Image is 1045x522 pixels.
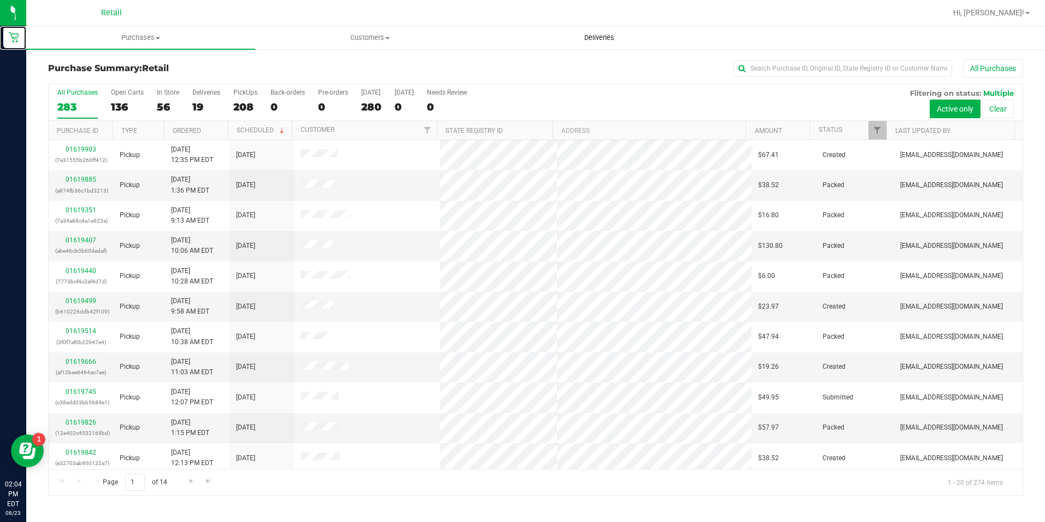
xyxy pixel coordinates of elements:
[900,422,1003,433] span: [EMAIL_ADDRESS][DOMAIN_NAME]
[120,422,140,433] span: Pickup
[236,362,255,372] span: [DATE]
[142,63,169,73] span: Retail
[55,458,107,468] p: (e32703ab900122a7)
[120,150,140,160] span: Pickup
[900,271,1003,281] span: [EMAIL_ADDRESS][DOMAIN_NAME]
[758,422,779,433] span: $57.97
[255,26,484,49] a: Customers
[55,397,107,408] p: (c38edd03bb5684e1)
[256,33,484,43] span: Customers
[157,101,179,113] div: 56
[823,332,844,342] span: Packed
[900,392,1003,403] span: [EMAIL_ADDRESS][DOMAIN_NAME]
[171,235,213,256] span: [DATE] 10:06 AM EDT
[66,206,96,214] a: 01619351
[758,210,779,221] span: $16.80
[900,332,1003,342] span: [EMAIL_ADDRESS][DOMAIN_NAME]
[55,428,107,438] p: (12e402c4532169bd)
[66,236,96,244] a: 01619407
[66,146,96,153] a: 01619903
[823,392,853,403] span: Submitted
[66,267,96,275] a: 01619440
[171,448,213,468] span: [DATE] 12:13 PM EDT
[233,89,257,96] div: PickUps
[823,180,844,190] span: Packed
[900,301,1003,312] span: [EMAIL_ADDRESS][DOMAIN_NAME]
[395,89,414,96] div: [DATE]
[236,422,255,433] span: [DATE]
[823,422,844,433] span: Packed
[900,453,1003,463] span: [EMAIL_ADDRESS][DOMAIN_NAME]
[758,453,779,463] span: $38.52
[120,301,140,312] span: Pickup
[236,392,255,403] span: [DATE]
[171,387,213,408] span: [DATE] 12:07 PM EDT
[93,474,176,491] span: Page of 14
[192,101,220,113] div: 19
[66,419,96,426] a: 01619826
[120,271,140,281] span: Pickup
[755,127,782,135] a: Amount
[120,210,140,221] span: Pickup
[26,26,255,49] a: Purchases
[823,301,846,312] span: Created
[419,121,437,140] a: Filter
[233,101,257,113] div: 208
[900,362,1003,372] span: [EMAIL_ADDRESS][DOMAIN_NAME]
[173,127,201,135] a: Ordered
[5,509,21,517] p: 08/23
[32,433,45,446] iframe: Resource center unread badge
[66,297,96,305] a: 01619499
[318,101,348,113] div: 0
[120,241,140,251] span: Pickup
[823,362,846,372] span: Created
[171,326,213,347] span: [DATE] 10:38 AM EDT
[301,126,334,134] a: Customer
[982,100,1014,118] button: Clear
[120,180,140,190] span: Pickup
[236,301,255,312] span: [DATE]
[553,121,745,140] th: Address
[271,101,305,113] div: 0
[55,246,107,256] p: (abe46cb0b60dedaf)
[48,63,373,73] h3: Purchase Summary:
[171,357,213,378] span: [DATE] 11:03 AM EDT
[26,33,255,43] span: Purchases
[157,89,179,96] div: In Store
[823,453,846,463] span: Created
[236,210,255,221] span: [DATE]
[120,392,140,403] span: Pickup
[11,434,44,467] iframe: Resource center
[192,89,220,96] div: Deliveries
[900,210,1003,221] span: [EMAIL_ADDRESS][DOMAIN_NAME]
[758,180,779,190] span: $38.52
[120,332,140,342] span: Pickup
[953,8,1024,17] span: Hi, [PERSON_NAME]!
[55,306,107,317] p: (b610226ddb42f109)
[55,155,107,165] p: (7e31555b260ff412)
[125,474,145,491] input: 1
[120,362,140,372] span: Pickup
[8,32,19,43] inline-svg: Retail
[758,301,779,312] span: $23.97
[171,417,209,438] span: [DATE] 1:15 PM EDT
[66,327,96,335] a: 01619514
[318,89,348,96] div: Pre-orders
[758,392,779,403] span: $49.95
[427,89,467,96] div: Needs Review
[983,89,1014,97] span: Multiple
[121,127,137,135] a: Type
[66,176,96,183] a: 01619885
[236,271,255,281] span: [DATE]
[55,185,107,196] p: (a874fb36c1bd3213)
[171,175,209,195] span: [DATE] 1:36 PM EDT
[66,358,96,366] a: 01619666
[101,8,122,18] span: Retail
[55,216,107,226] p: (7a34a88c4a1e923a)
[733,60,952,77] input: Search Purchase ID, Original ID, State Registry ID or Customer Name...
[171,296,209,317] span: [DATE] 9:58 AM EDT
[963,59,1023,78] button: All Purchases
[758,150,779,160] span: $67.41
[5,479,21,509] p: 02:04 PM EDT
